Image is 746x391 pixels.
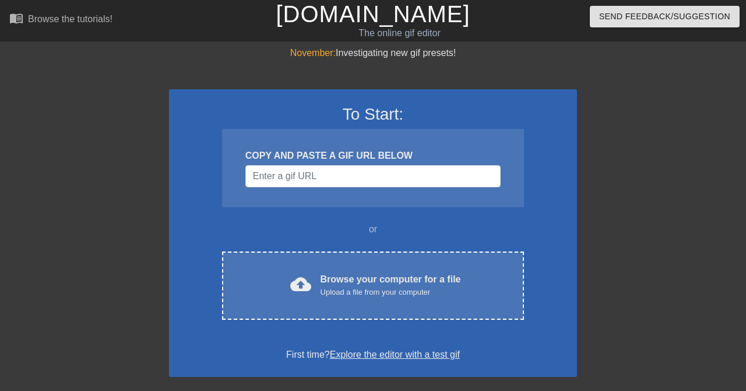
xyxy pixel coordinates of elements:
div: Upload a file from your computer [321,287,461,298]
a: Browse the tutorials! [9,11,112,29]
div: or [199,222,547,236]
a: [DOMAIN_NAME] [276,1,470,27]
div: Browse your computer for a file [321,273,461,298]
span: November: [290,48,336,58]
button: Send Feedback/Suggestion [590,6,740,27]
input: Username [245,165,501,187]
span: cloud_upload [290,274,311,295]
div: The online gif editor [255,26,545,40]
h3: To Start: [184,104,562,124]
a: Explore the editor with a test gif [330,350,460,359]
span: menu_book [9,11,23,25]
div: Browse the tutorials! [28,14,112,24]
div: First time? [184,348,562,362]
div: COPY AND PASTE A GIF URL BELOW [245,149,501,163]
div: Investigating new gif presets! [169,46,577,60]
span: Send Feedback/Suggestion [599,9,730,24]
